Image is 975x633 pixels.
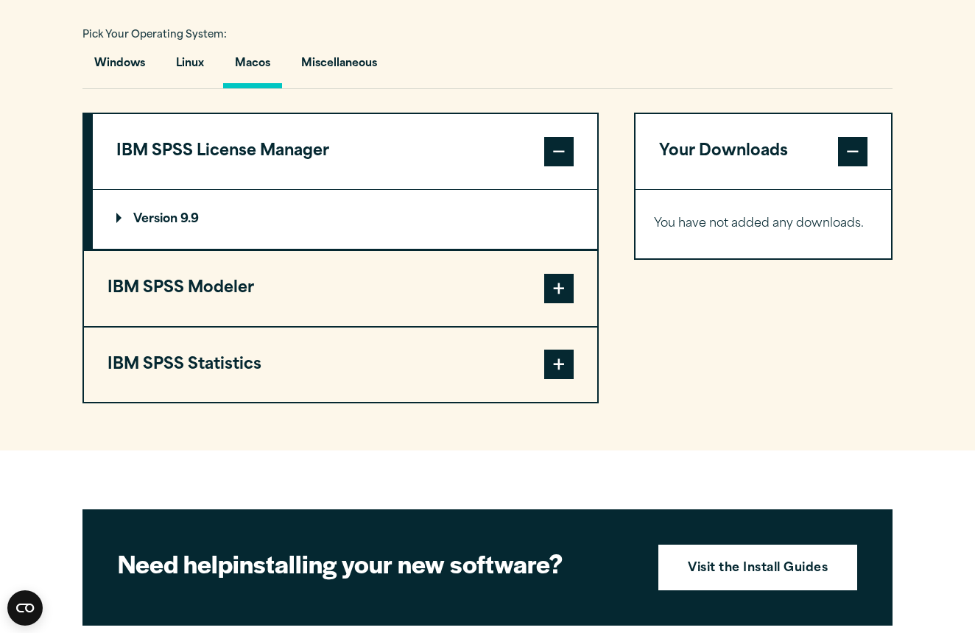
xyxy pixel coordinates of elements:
span: Pick Your Operating System: [82,30,227,40]
div: Your Downloads [636,189,891,258]
button: Open CMP widget [7,590,43,626]
button: IBM SPSS Statistics [84,328,597,403]
strong: Visit the Install Guides [688,559,828,579]
p: You have not added any downloads. [654,213,873,235]
div: IBM SPSS License Manager [93,189,597,250]
strong: Need help [118,545,233,581]
button: Macos [223,46,282,88]
button: IBM SPSS Modeler [84,251,597,326]
button: Windows [82,46,157,88]
button: IBM SPSS License Manager [93,114,597,189]
button: Linux [164,46,216,88]
a: Visit the Install Guides [658,545,857,590]
h2: installing your new software? [118,547,633,580]
p: Version 9.9 [116,213,199,225]
button: Miscellaneous [289,46,389,88]
summary: Version 9.9 [93,190,597,249]
button: Your Downloads [636,114,891,189]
